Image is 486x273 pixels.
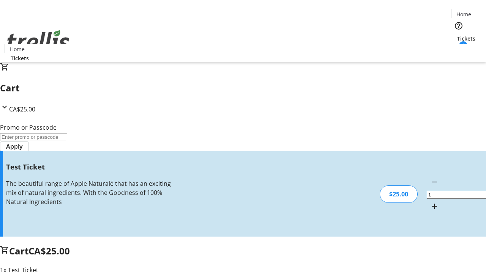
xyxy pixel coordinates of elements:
span: Tickets [11,54,29,62]
span: CA$25.00 [9,105,35,113]
img: Orient E2E Organization gAGAplvE66's Logo [5,22,72,60]
a: Tickets [5,54,35,62]
button: Decrement by one [427,174,442,190]
button: Help [451,18,466,33]
span: Home [456,10,471,18]
a: Home [451,10,476,18]
div: The beautiful range of Apple Naturalé that has an exciting mix of natural ingredients. With the G... [6,179,172,206]
button: Cart [451,42,466,58]
button: Increment by one [427,199,442,214]
a: Tickets [451,35,481,42]
span: Home [10,45,25,53]
h3: Test Ticket [6,162,172,172]
span: CA$25.00 [28,245,70,257]
a: Home [5,45,29,53]
span: Tickets [457,35,475,42]
div: $25.00 [380,185,418,203]
span: Apply [6,142,23,151]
